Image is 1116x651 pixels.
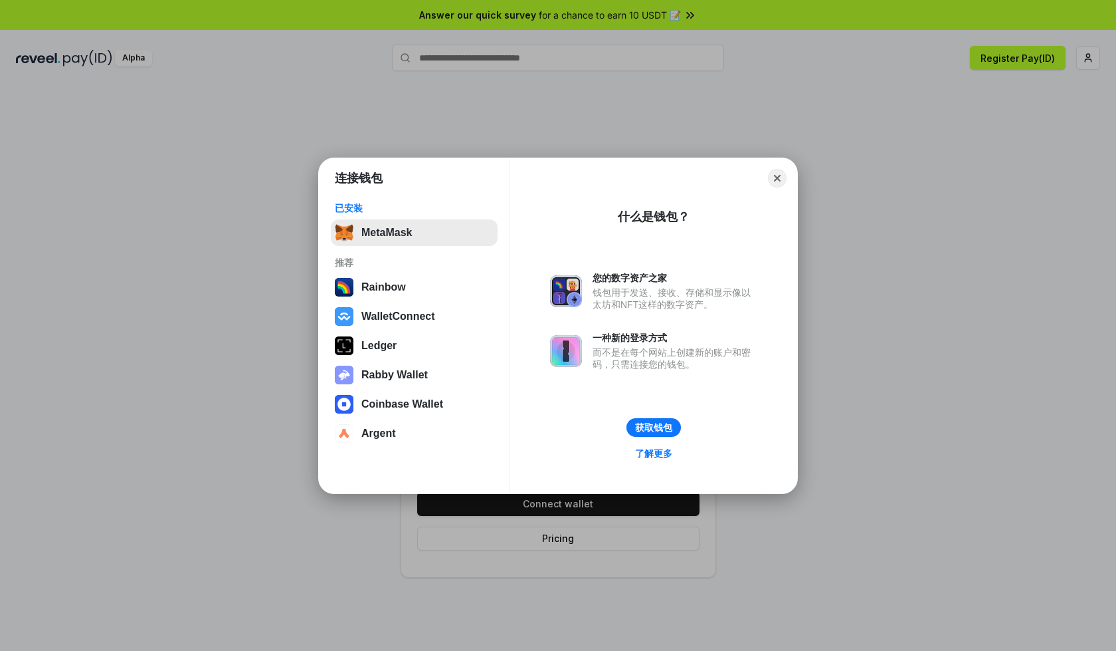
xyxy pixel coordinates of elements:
[335,223,353,242] img: svg+xml,%3Csvg%20fill%3D%22none%22%20height%3D%2233%22%20viewBox%3D%220%200%2035%2033%22%20width%...
[335,366,353,384] img: svg+xml,%3Csvg%20xmlns%3D%22http%3A%2F%2Fwww.w3.org%2F2000%2Fsvg%22%20fill%3D%22none%22%20viewBox...
[331,362,498,388] button: Rabby Wallet
[635,422,672,434] div: 获取钱包
[331,219,498,246] button: MetaMask
[335,278,353,297] img: svg+xml,%3Csvg%20width%3D%22120%22%20height%3D%22120%22%20viewBox%3D%220%200%20120%20120%22%20fil...
[361,398,443,410] div: Coinbase Wallet
[618,209,690,225] div: 什么是钱包？
[361,340,397,352] div: Ledger
[335,307,353,326] img: svg+xml,%3Csvg%20width%3D%2228%22%20height%3D%2228%22%20viewBox%3D%220%200%2028%2028%22%20fill%3D...
[361,281,406,293] div: Rainbow
[593,346,757,370] div: 而不是在每个网站上创建新的账户和密码，只需连接您的钱包。
[550,275,582,307] img: svg+xml,%3Csvg%20xmlns%3D%22http%3A%2F%2Fwww.w3.org%2F2000%2Fsvg%22%20fill%3D%22none%22%20viewBox...
[635,448,672,459] div: 了解更多
[335,170,383,186] h1: 连接钱包
[361,369,428,381] div: Rabby Wallet
[331,332,498,359] button: Ledger
[331,274,498,301] button: Rainbow
[627,445,680,462] a: 了解更多
[768,169,787,188] button: Close
[593,332,757,344] div: 一种新的登录方式
[331,391,498,418] button: Coinbase Wallet
[335,257,494,269] div: 推荐
[550,335,582,367] img: svg+xml,%3Csvg%20xmlns%3D%22http%3A%2F%2Fwww.w3.org%2F2000%2Fsvg%22%20fill%3D%22none%22%20viewBox...
[361,227,412,239] div: MetaMask
[361,311,435,323] div: WalletConnect
[335,336,353,355] img: svg+xml,%3Csvg%20xmlns%3D%22http%3A%2F%2Fwww.w3.org%2F2000%2Fsvg%22%20width%3D%2228%22%20height%3...
[335,424,353,443] img: svg+xml,%3Csvg%20width%3D%2228%22%20height%3D%2228%22%20viewBox%3D%220%200%2028%2028%22%20fill%3D...
[335,395,353,414] img: svg+xml,%3Csvg%20width%3D%2228%22%20height%3D%2228%22%20viewBox%3D%220%200%2028%2028%22%20fill%3D...
[335,202,494,214] div: 已安装
[331,420,498,447] button: Argent
[593,272,757,284] div: 您的数字资产之家
[331,303,498,330] button: WalletConnect
[361,428,396,440] div: Argent
[626,418,681,437] button: 获取钱包
[593,287,757,311] div: 钱包用于发送、接收、存储和显示像以太坊和NFT这样的数字资产。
